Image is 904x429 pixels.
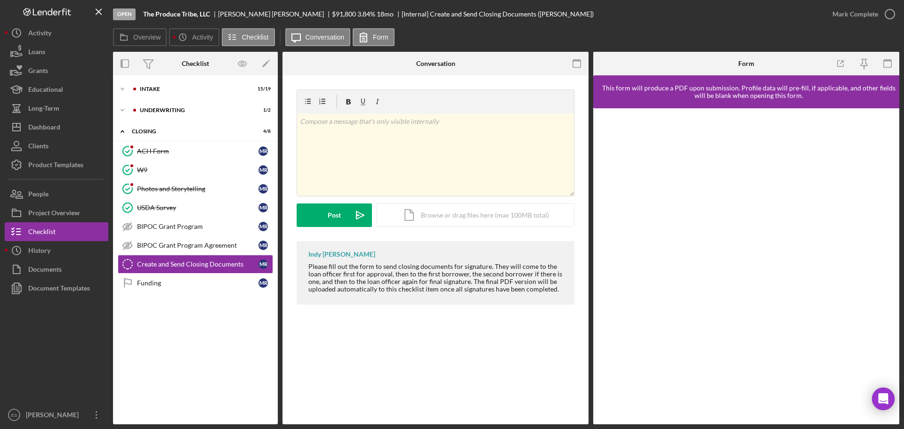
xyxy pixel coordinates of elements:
div: Mark Complete [832,5,878,24]
button: Form [353,28,395,46]
div: Checklist [182,60,209,67]
div: M R [258,165,268,175]
button: Mark Complete [823,5,899,24]
div: M R [258,278,268,288]
div: M R [258,241,268,250]
div: ACH Form [137,147,258,155]
div: Please fill out the form to send closing documents for signature. They will come to the loan offi... [308,263,565,293]
div: M R [258,184,268,194]
a: Create and Send Closing DocumentsMR [118,255,273,274]
div: Document Templates [28,279,90,300]
label: Activity [192,33,213,41]
text: ES [11,413,17,418]
div: BIPOC Grant Program Agreement [137,242,258,249]
a: W9MR [118,161,273,179]
div: 4 / 8 [254,129,271,134]
button: Document Templates [5,279,108,298]
div: M R [258,146,268,156]
div: M R [258,203,268,212]
a: Photos and StorytellingMR [118,179,273,198]
div: 18 mo [377,10,394,18]
button: Activity [169,28,219,46]
div: USDA Survey [137,204,258,211]
a: BIPOC Grant ProgramMR [118,217,273,236]
div: Closing [132,129,247,134]
div: Underwriting [140,107,247,113]
iframe: Lenderfit form [603,118,891,415]
div: M R [258,259,268,269]
button: ES[PERSON_NAME] [5,405,108,424]
div: Open Intercom Messenger [872,388,895,410]
div: BIPOC Grant Program [137,223,258,230]
div: Form [738,60,754,67]
div: [PERSON_NAME] [PERSON_NAME] [218,10,332,18]
label: Checklist [242,33,269,41]
div: Indy [PERSON_NAME] [308,251,375,258]
div: Funding [137,279,258,287]
a: BIPOC Grant Program AgreementMR [118,236,273,255]
button: Checklist [222,28,275,46]
a: USDA SurveyMR [118,198,273,217]
a: FundingMR [118,274,273,292]
div: Photos and Storytelling [137,185,258,193]
a: ACH FormMR [118,142,273,161]
label: Overview [133,33,161,41]
div: [PERSON_NAME] [24,405,85,427]
span: $91,800 [332,10,356,18]
div: W9 [137,166,258,174]
b: The Produce Tribe, LLC [143,10,210,18]
div: Post [328,203,341,227]
button: Post [297,203,372,227]
button: Overview [113,28,167,46]
div: This form will produce a PDF upon submission. Profile data will pre-fill, if applicable, and othe... [598,84,899,99]
div: Conversation [416,60,455,67]
div: 3.84 % [357,10,375,18]
div: Intake [140,86,247,92]
label: Form [373,33,388,41]
div: [Internal] Create and Send Closing Documents ([PERSON_NAME]) [402,10,594,18]
div: Create and Send Closing Documents [137,260,258,268]
div: M R [258,222,268,231]
div: 1 / 2 [254,107,271,113]
div: Open [113,8,136,20]
button: Conversation [285,28,351,46]
label: Conversation [306,33,345,41]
